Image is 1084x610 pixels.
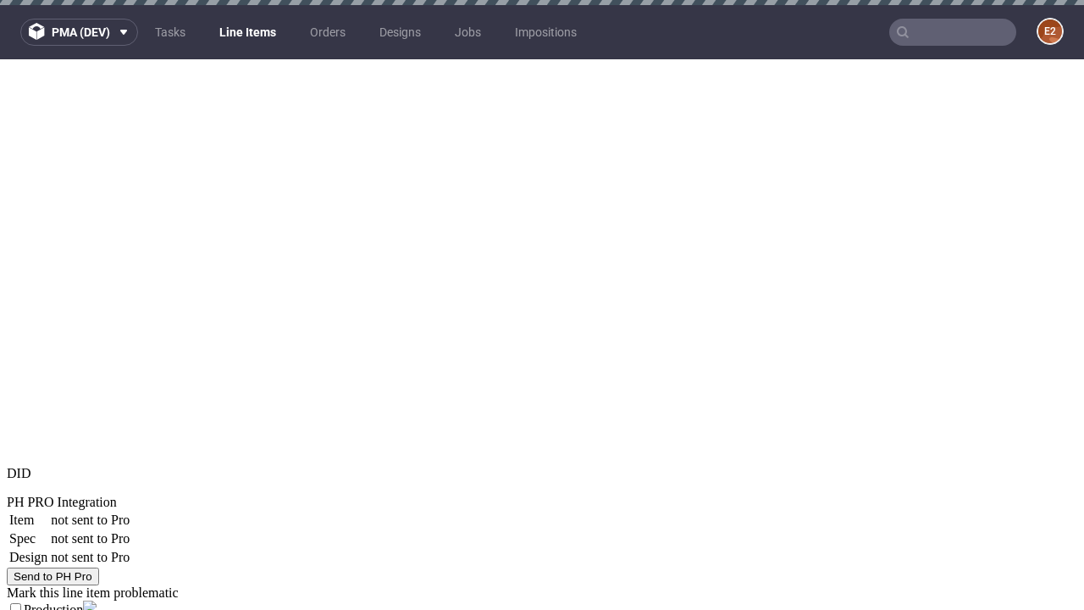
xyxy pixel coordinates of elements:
td: Design [8,490,48,507]
td: Spec [8,471,48,488]
a: Line Items [209,19,286,46]
a: Tasks [145,19,196,46]
button: pma (dev) [20,19,138,46]
button: Send to PH Pro [7,508,99,526]
td: Item [8,452,48,469]
img: icon-production-flag.svg [83,541,97,555]
span: DID [7,407,30,421]
td: not sent to Pro [50,452,130,469]
div: PH PRO Integration [7,435,1077,451]
a: Designs [369,19,431,46]
figcaption: e2 [1038,19,1062,43]
div: Mark this line item problematic [7,526,1077,541]
label: Production [24,543,83,557]
td: not sent to Pro [50,471,130,488]
a: Orders [300,19,356,46]
span: pma (dev) [52,26,110,38]
a: Jobs [445,19,491,46]
td: not sent to Pro [50,490,130,507]
a: Impositions [505,19,587,46]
